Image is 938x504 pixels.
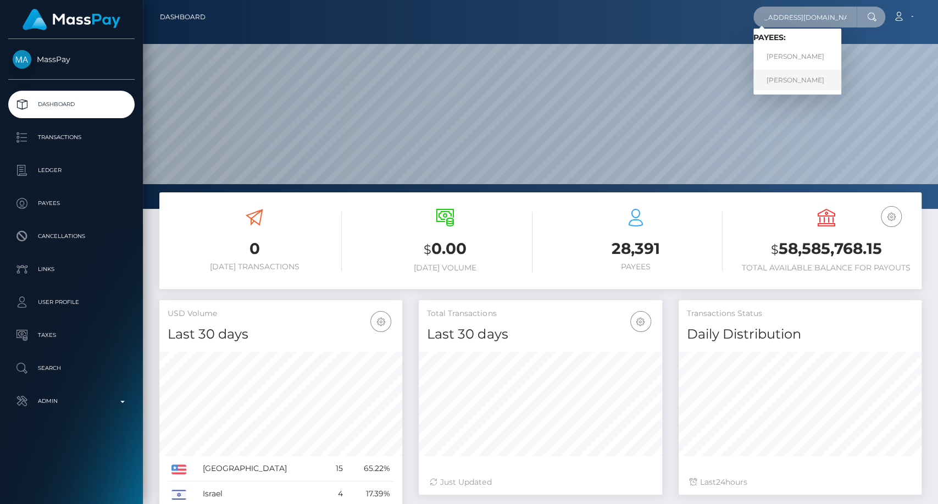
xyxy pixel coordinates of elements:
[8,289,135,316] a: User Profile
[8,223,135,250] a: Cancellations
[687,308,913,319] h5: Transactions Status
[13,195,130,212] p: Payees
[753,33,841,42] h6: Payees:
[771,242,779,257] small: $
[690,477,911,488] div: Last hours
[430,477,651,488] div: Just Updated
[13,96,130,113] p: Dashboard
[8,355,135,382] a: Search
[23,9,120,30] img: MassPay Logo
[549,238,723,259] h3: 28,391
[8,124,135,151] a: Transactions
[753,47,841,67] a: [PERSON_NAME]
[427,325,653,344] h4: Last 30 days
[753,70,841,90] a: [PERSON_NAME]
[13,360,130,376] p: Search
[326,456,347,481] td: 15
[427,308,653,319] h5: Total Transactions
[168,325,394,344] h4: Last 30 days
[171,490,186,500] img: IL.png
[8,54,135,64] span: MassPay
[13,162,130,179] p: Ledger
[160,5,206,29] a: Dashboard
[168,308,394,319] h5: USD Volume
[13,228,130,245] p: Cancellations
[753,7,857,27] input: Search...
[8,387,135,415] a: Admin
[8,91,135,118] a: Dashboard
[13,393,130,409] p: Admin
[199,456,326,481] td: [GEOGRAPHIC_DATA]
[171,464,186,474] img: US.png
[716,477,725,487] span: 24
[168,262,342,272] h6: [DATE] Transactions
[13,294,130,311] p: User Profile
[168,238,342,259] h3: 0
[358,263,532,273] h6: [DATE] Volume
[13,50,31,69] img: MassPay
[687,325,913,344] h4: Daily Distribution
[8,190,135,217] a: Payees
[358,238,532,261] h3: 0.00
[8,322,135,349] a: Taxes
[739,238,913,261] h3: 58,585,768.15
[13,327,130,344] p: Taxes
[739,263,913,273] h6: Total Available Balance for Payouts
[13,129,130,146] p: Transactions
[13,261,130,278] p: Links
[8,157,135,184] a: Ledger
[347,456,394,481] td: 65.22%
[8,256,135,283] a: Links
[424,242,431,257] small: $
[549,262,723,272] h6: Payees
